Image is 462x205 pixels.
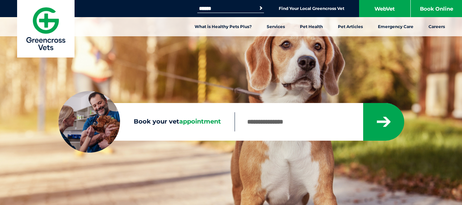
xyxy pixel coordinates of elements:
a: What is Healthy Pets Plus? [187,17,259,36]
a: Pet Health [292,17,330,36]
a: Emergency Care [370,17,421,36]
a: Careers [421,17,452,36]
span: appointment [179,118,221,125]
button: Search [258,5,264,12]
a: Pet Articles [330,17,370,36]
label: Book your vet [58,117,235,127]
a: Find Your Local Greencross Vet [279,6,344,11]
a: Services [259,17,292,36]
